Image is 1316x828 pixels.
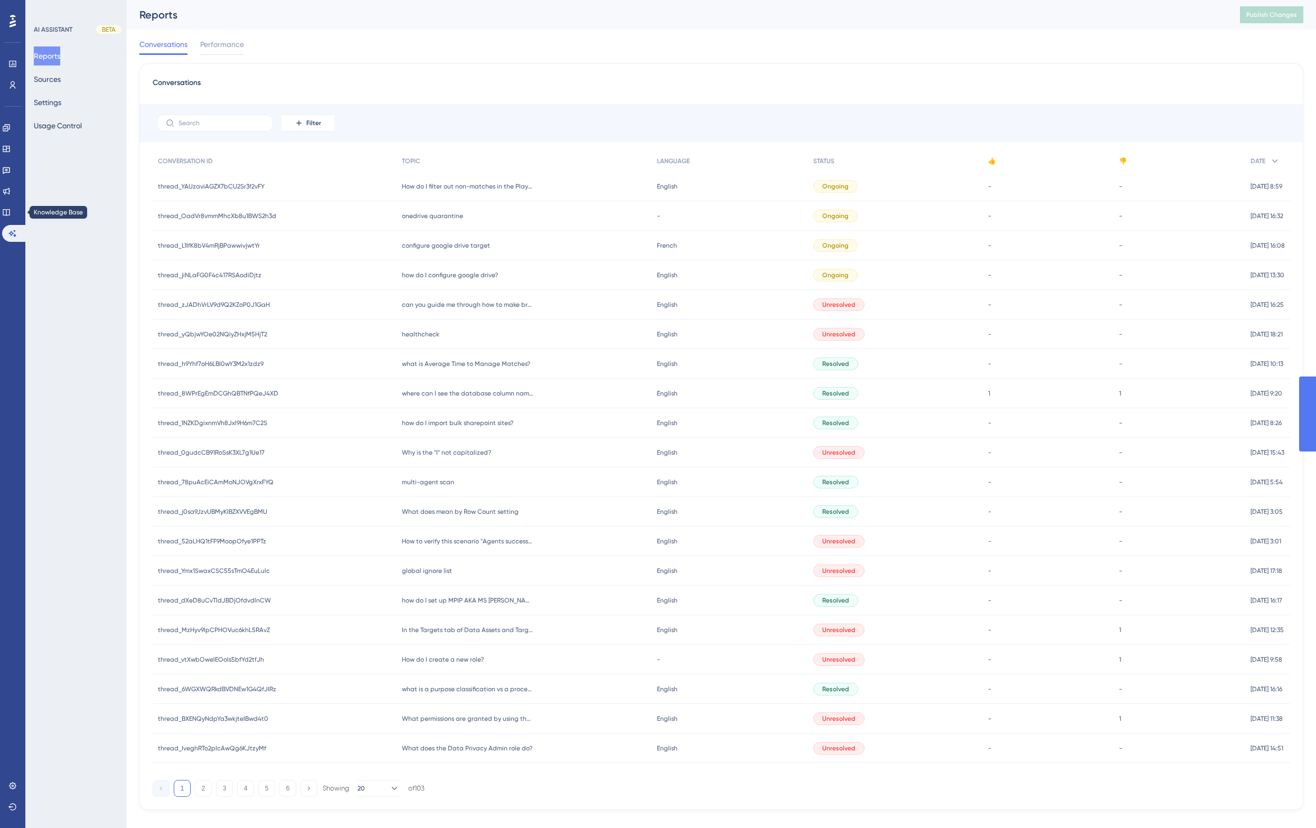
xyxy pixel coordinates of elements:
span: [DATE] 16:08 [1251,241,1285,250]
span: Ongoing [822,182,849,191]
span: - [988,182,991,191]
span: thread_BXENQyNdpYa3wkjteIBwd4t0 [158,714,268,723]
span: Unresolved [822,537,856,545]
span: 20 [358,784,365,793]
span: - [988,212,991,220]
span: English [657,685,678,693]
span: [DATE] 18:21 [1251,330,1283,338]
span: - [988,478,991,486]
span: 👍 [988,157,996,165]
span: - [657,655,660,664]
span: [DATE] 12:35 [1251,626,1284,634]
button: 6 [279,780,296,797]
span: what is Average Time to Manage Matches? [402,360,530,368]
span: Ongoing [822,271,849,279]
span: English [657,182,678,191]
span: STATUS [813,157,834,165]
span: - [988,744,991,752]
span: [DATE] 15:43 [1251,448,1284,457]
span: - [988,655,991,664]
span: [DATE] 3:05 [1251,507,1283,516]
span: - [988,300,991,309]
span: Why is the "I" not capitalized? [402,448,491,457]
span: [DATE] 13:30 [1251,271,1284,279]
span: [DATE] 16:25 [1251,300,1284,309]
span: - [988,507,991,516]
span: LANGUAGE [657,157,690,165]
div: BETA [96,25,121,34]
span: Resolved [822,360,849,368]
span: can you guide me through how to make bread? [402,300,534,309]
span: Resolved [822,507,849,516]
button: 3 [216,780,233,797]
span: [DATE] 9:20 [1251,389,1282,398]
span: - [988,241,991,250]
span: thread_1NZKDgixnmVh8Jxl9H6m7C2S [158,419,267,427]
span: Conversations [153,77,201,96]
span: Unresolved [822,744,856,752]
span: thread_6WGXWQRkdBVDNEw1G4QfJIRz [158,685,276,693]
input: Search [178,119,264,127]
span: - [1119,567,1122,575]
span: thread_h9Yhf7oH6LBI0wY3M2x1zdz9 [158,360,264,368]
span: - [1119,537,1122,545]
span: English [657,300,678,309]
span: How to verify this scenario "Agents successfully receive their attachments and does not starve wa... [402,537,534,545]
span: What does mean by Row Count setting [402,507,519,516]
span: Ongoing [822,212,849,220]
span: thread_dXeD8uCvTldJBDjOfdvdlnCW [158,596,271,605]
span: [DATE] 16:17 [1251,596,1282,605]
span: [DATE] 16:32 [1251,212,1283,220]
span: thread_0gudcCB91RoSsK3XL7g1Ue17 [158,448,265,457]
span: 1 [1119,714,1121,723]
span: English [657,419,678,427]
span: - [1119,507,1122,516]
button: 4 [237,780,254,797]
span: Unresolved [822,626,856,634]
span: [DATE] 16:16 [1251,685,1282,693]
span: English [657,537,678,545]
span: multi-agent scan [402,478,454,486]
span: - [657,212,660,220]
span: English [657,478,678,486]
span: How do I create a new role? [402,655,484,664]
span: [DATE] 14:51 [1251,744,1283,752]
span: what is a purpose classification vs a process classification? [402,685,534,693]
span: thread_MzHyv9lpCPHOVuc6khL5RAvZ [158,626,270,634]
span: how do I configure google drive? [402,271,498,279]
span: French [657,241,677,250]
span: What permissions are granted by using the compliance admin role? [402,714,534,723]
span: thread_j0sa9JzvUBMyKIBZXVVEgBMU [158,507,267,516]
span: [DATE] 9:58 [1251,655,1282,664]
span: thread_78puAcEiCAmMoNJOVgXrxFYQ [158,478,274,486]
span: Performance [200,38,244,51]
span: English [657,507,678,516]
span: English [657,360,678,368]
button: Usage Control [34,116,82,135]
iframe: UserGuiding AI Assistant Launcher [1272,786,1303,818]
span: [DATE] 3:01 [1251,537,1281,545]
button: 5 [258,780,275,797]
span: Unresolved [822,448,856,457]
span: onedrive quarantine [402,212,463,220]
span: how do I set up MPIP AKA MS [PERSON_NAME] [402,596,534,605]
span: - [988,596,991,605]
span: 1 [1119,655,1121,664]
span: 👎 [1119,157,1127,165]
span: 1 [1119,389,1121,398]
span: English [657,271,678,279]
span: thread_Ymx1SwaxCSC55sTmO4EuLulc [158,567,270,575]
span: - [1119,212,1122,220]
span: thread_OadVr8vmmMhcXb8u1BWS2h3d [158,212,276,220]
span: Resolved [822,596,849,605]
span: - [1119,271,1122,279]
span: In the Targets tab of Data Assets and Targets. How can I distinguish Sharepoint sites from Databa... [402,626,534,634]
div: Reports [139,7,1214,22]
span: English [657,626,678,634]
span: What does the Data Privacy Admin role do? [402,744,532,752]
span: [DATE] 11:38 [1251,714,1283,723]
button: 20 [358,780,400,797]
span: - [1119,478,1122,486]
span: [DATE] 8:26 [1251,419,1282,427]
span: English [657,330,678,338]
